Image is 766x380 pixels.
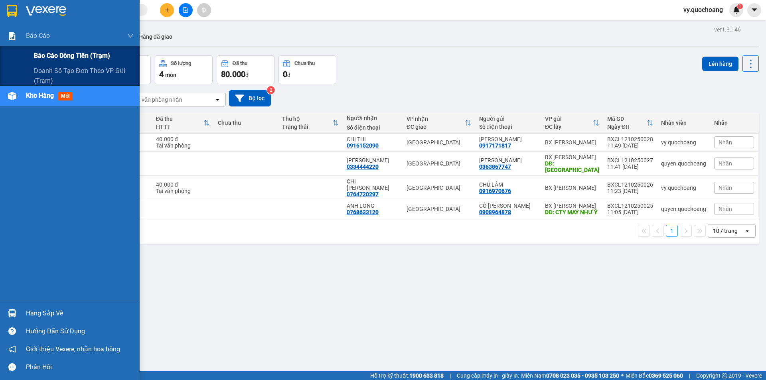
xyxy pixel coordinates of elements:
span: 1 [738,4,741,9]
span: Cung cấp máy in - giấy in: [457,371,519,380]
img: solution-icon [8,32,16,40]
span: ⚪️ [621,374,624,377]
th: Toggle SortBy [278,112,342,134]
div: CHỊ THI [347,136,399,142]
div: Chưa thu [294,61,315,66]
div: BXCL1210250027 [607,157,653,163]
div: ANH MINH [479,157,537,163]
div: ĐC lấy [545,124,593,130]
div: ANH LONG [347,203,399,209]
div: [GEOGRAPHIC_DATA] [407,160,471,167]
div: 0768633120 [347,209,379,215]
img: warehouse-icon [8,309,16,317]
div: Người nhận [347,115,399,121]
span: đ [245,72,249,78]
div: quyen.quochoang [661,160,706,167]
div: CHÚ LÂM [479,181,537,188]
div: ANH ĐĂNG [479,136,537,142]
button: aim [197,3,211,17]
button: Số lượng4món [155,55,213,84]
div: ĐC giao [407,124,465,130]
div: Đã thu [156,116,203,122]
span: vy.quochoang [677,5,729,15]
span: caret-down [751,6,758,14]
div: BXCL1210250026 [607,181,653,188]
span: down [127,33,134,39]
span: Nhãn [719,206,732,212]
div: Hướng dẫn sử dụng [26,325,134,337]
strong: 1900 633 818 [409,372,444,379]
span: question-circle [8,327,16,335]
span: món [165,72,176,78]
div: BX [PERSON_NAME] [545,154,599,160]
div: Nhân viên [661,120,706,126]
div: Phản hồi [26,361,134,373]
div: Số điện thoại [347,124,399,131]
div: Chọn văn phòng nhận [127,96,182,104]
button: Bộ lọc [229,90,271,106]
div: Hàng sắp về [26,307,134,319]
img: warehouse-icon [8,92,16,100]
span: copyright [722,373,727,378]
div: [GEOGRAPHIC_DATA] [407,206,471,212]
div: ANH LUÂN [347,157,399,163]
div: Người gửi [479,116,537,122]
div: 11:05 [DATE] [607,209,653,215]
svg: open [744,228,750,234]
div: 0363867747 [479,163,511,170]
div: 11:41 [DATE] [607,163,653,170]
div: BX [PERSON_NAME] [545,203,599,209]
button: Lên hàng [702,57,738,71]
button: file-add [179,3,193,17]
strong: 0708 023 035 - 0935 103 250 [546,372,619,379]
span: message [8,363,16,371]
div: vy.quochoang [661,185,706,191]
span: aim [201,7,207,13]
div: BXCL1210250028 [607,136,653,142]
span: Báo cáo dòng tiền (trạm) [34,51,110,61]
span: Giới thiệu Vexere, nhận hoa hồng [26,344,120,354]
div: VP gửi [545,116,593,122]
span: Nhãn [719,185,732,191]
div: 0764720297 [347,191,379,197]
th: Toggle SortBy [152,112,214,134]
div: Tại văn phòng [156,142,210,149]
span: mới [58,92,73,100]
div: [GEOGRAPHIC_DATA] [407,139,471,146]
div: Số điện thoại [479,124,537,130]
div: 0916152090 [347,142,379,149]
div: Ngày ĐH [607,124,647,130]
div: 11:49 [DATE] [607,142,653,149]
img: icon-new-feature [733,6,740,14]
div: Nhãn [714,120,754,126]
img: logo-vxr [7,5,17,17]
button: Hàng đã giao [132,27,179,46]
div: 40.000 đ [156,181,210,188]
span: Báo cáo [26,31,50,41]
div: Thu hộ [282,116,332,122]
button: 1 [666,225,678,237]
th: Toggle SortBy [603,112,657,134]
svg: open [214,96,221,103]
span: plus [164,7,170,13]
th: Toggle SortBy [403,112,475,134]
span: 80.000 [221,69,245,79]
div: 11:23 [DATE] [607,188,653,194]
div: DĐ: CHỢ MỸ HIỆP [545,160,599,173]
div: Tại văn phòng [156,188,210,194]
th: Toggle SortBy [541,112,603,134]
div: CÔ HOÀNG [479,203,537,209]
div: ver 1.8.146 [714,25,741,34]
div: Mã GD [607,116,647,122]
span: file-add [183,7,188,13]
div: Trạng thái [282,124,332,130]
span: Nhãn [719,139,732,146]
button: Chưa thu0đ [278,55,336,84]
button: Đã thu80.000đ [217,55,274,84]
div: 10 / trang [713,227,738,235]
div: 0917171817 [479,142,511,149]
div: vy.quochoang [661,139,706,146]
span: 0 [283,69,287,79]
span: Doanh số tạo đơn theo VP gửi (trạm) [34,66,134,86]
div: BX [PERSON_NAME] [545,139,599,146]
